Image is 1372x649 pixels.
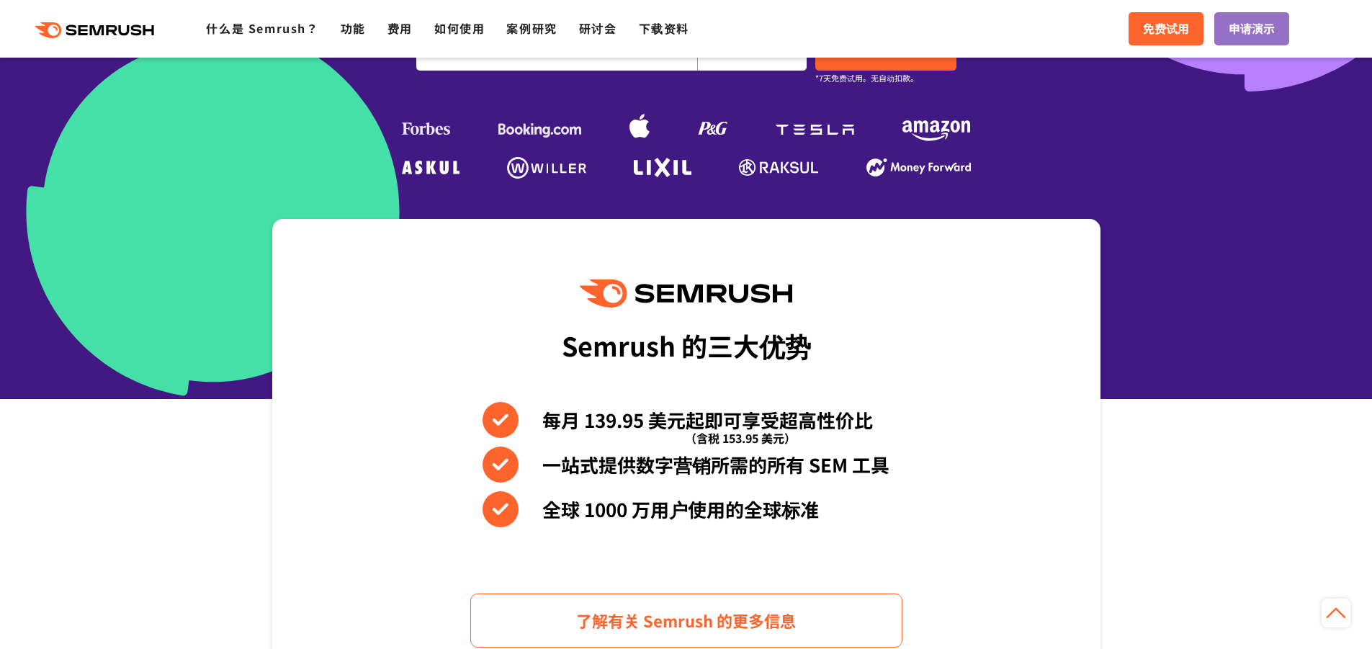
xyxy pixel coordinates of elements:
font: *7天免费试用。无自动扣款。 [815,72,918,84]
font: 每月 139.95 美元起即可享受超高性价比 [542,406,873,433]
font: 申请演示 [1229,19,1275,37]
font: Semrush 的三大优势 [562,326,811,364]
font: 免费试用 [1143,19,1189,37]
a: 费用 [387,19,413,37]
a: 了解有关 Semrush 的更多信息 [470,594,902,648]
a: 申请演示 [1214,12,1289,45]
a: 什么是 Semrush？ [206,19,318,37]
img: Semrush [580,279,792,308]
font: 一站式提供数字营销所需的所有 SEM 工具 [542,451,889,478]
a: 研讨会 [579,19,617,37]
a: 免费试用 [1129,12,1203,45]
a: 如何使用 [434,19,485,37]
font: 全球 1000 万用户使用的全球标准 [542,496,819,522]
a: 下载资料 [639,19,689,37]
font: （含税 153.95 美元） [685,429,796,447]
a: 功能 [341,19,366,37]
a: 案例研究 [506,19,557,37]
font: 了解有关 Semrush 的更多信息 [576,609,796,632]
